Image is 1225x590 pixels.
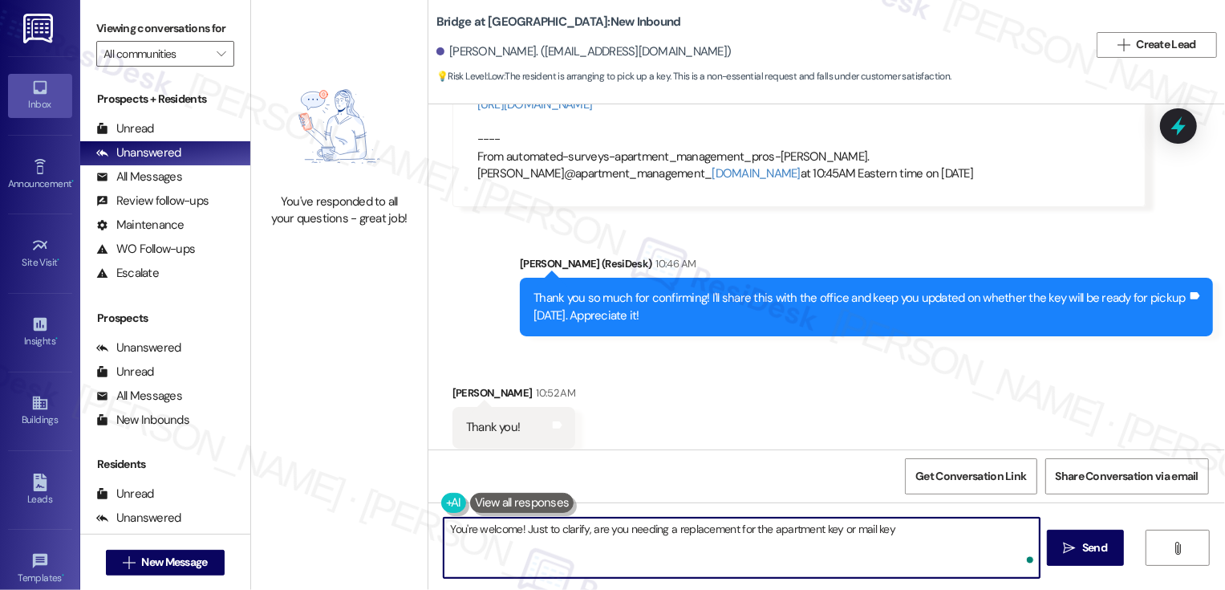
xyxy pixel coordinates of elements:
div: Prospects + Residents [80,91,250,108]
div: [PERSON_NAME] (ResiDesk) [520,255,1213,278]
span: Send [1082,539,1107,556]
div: All Messages [96,169,182,185]
div: You've responded to all your questions - great job! [269,193,410,228]
label: Viewing conversations for [96,16,234,41]
i:  [1118,39,1130,51]
span: New Message [141,554,207,571]
div: Unread [96,486,154,503]
div: escalated ---- From automated-surveys-apartment_management_pros-[PERSON_NAME].[PERSON_NAME]@apart... [477,79,1121,183]
span: • [71,176,74,187]
span: : The resident is arranging to pick up a key. This is a non-essential request and falls under cus... [436,68,951,85]
div: Maintenance [96,217,185,234]
span: • [55,333,58,344]
div: Unread [96,120,154,137]
a: Buildings [8,389,72,433]
a: Inbox [8,74,72,117]
div: [PERSON_NAME]. ([EMAIL_ADDRESS][DOMAIN_NAME]) [436,43,732,60]
div: Unanswered [96,510,181,527]
i:  [123,556,135,569]
img: ResiDesk Logo [23,14,56,43]
i:  [1172,542,1184,555]
strong: 💡 Risk Level: Low [436,70,504,83]
a: Leads [8,469,72,512]
input: All communities [103,41,209,67]
span: Create Lead [1137,36,1196,53]
div: Prospects [80,310,250,327]
div: Review follow-ups [96,193,209,210]
span: • [58,254,60,266]
div: Unanswered [96,144,181,161]
img: empty-state [269,67,410,185]
div: Escalate [96,265,159,282]
span: Share Conversation via email [1056,468,1199,485]
div: New Inbounds [96,412,189,429]
button: Send [1047,530,1125,566]
div: All Messages [96,388,182,405]
div: Residents [80,456,250,473]
div: Tagged as: [452,449,575,472]
b: Bridge at [GEOGRAPHIC_DATA]: New Inbound [436,14,681,31]
span: • [62,570,64,581]
div: 10:46 AM [652,255,696,272]
div: [PERSON_NAME] [452,385,575,407]
i:  [217,47,225,60]
i:  [1064,542,1076,555]
div: Thank you! [466,419,521,436]
span: Get Conversation Link [915,468,1026,485]
textarea: To enrich screen reader interactions, please activate Accessibility in Grammarly extension settings [444,518,1040,578]
div: 10:52 AM [532,385,575,401]
div: WO Follow-ups [96,241,195,258]
a: Site Visit • [8,232,72,275]
a: Insights • [8,311,72,354]
button: Create Lead [1097,32,1217,58]
button: New Message [106,550,225,576]
button: Get Conversation Link [905,458,1036,494]
div: Unread [96,364,154,380]
a: [URL][DOMAIN_NAME] [477,96,593,112]
div: Unanswered [96,340,181,356]
div: Thank you so much for confirming! I'll share this with the office and keep you updated on whether... [533,290,1187,324]
button: Share Conversation via email [1045,458,1209,494]
a: [DOMAIN_NAME] [712,165,801,181]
